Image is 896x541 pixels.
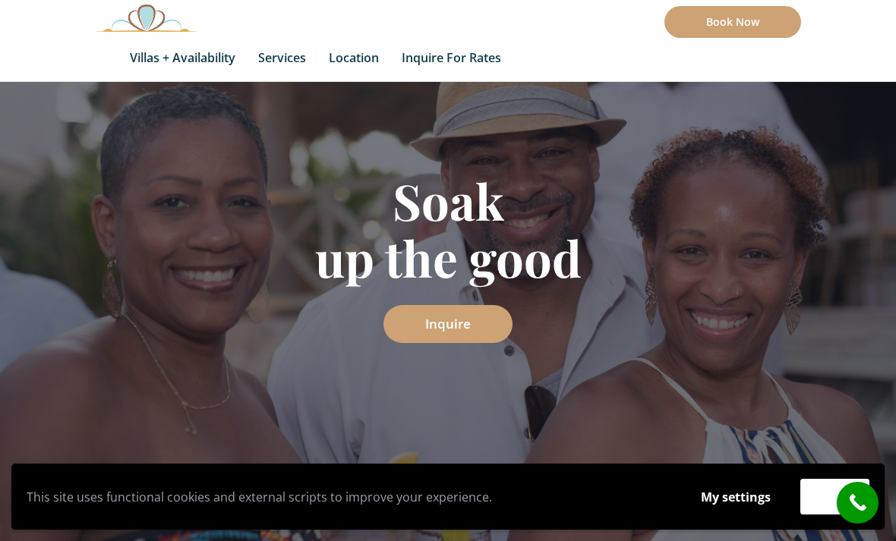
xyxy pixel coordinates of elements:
p: This site uses functional cookies and external scripts to improve your experience. [27,486,671,508]
button: My settings [686,480,785,514]
a: Location [317,36,390,81]
a: call [837,482,879,524]
a: Villas + Availability [118,36,247,81]
a: Inquire for Rates [390,36,513,81]
i: call [841,486,875,520]
h1: Soak up the good [95,172,801,286]
button: Accept [800,479,869,514]
a: Book Now [664,6,801,38]
a: Services [247,36,317,81]
a: Inquire [383,305,513,343]
img: Awesome Logo [95,4,198,32]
